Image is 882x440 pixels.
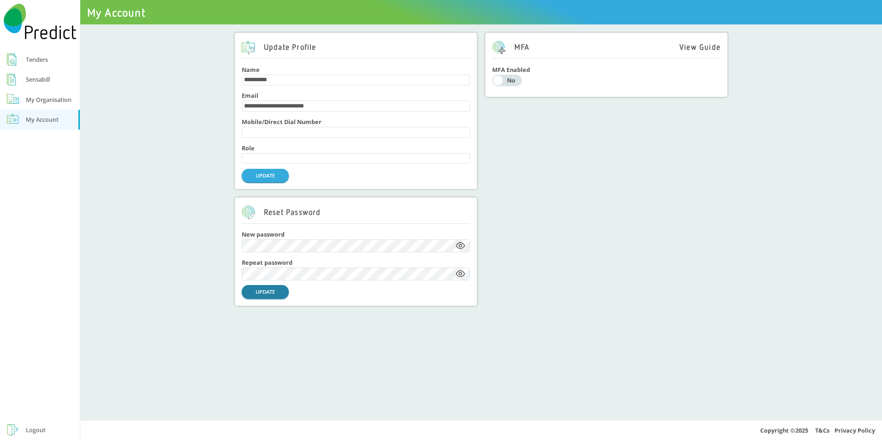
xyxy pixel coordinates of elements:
h2: MFA [492,41,529,54]
div: Logout [26,424,46,435]
a: Privacy Policy [834,426,875,434]
h2: Reset Password [242,206,321,219]
div: No [504,77,518,83]
h4: MFA Enabled [492,66,721,73]
h4: New password [242,231,470,238]
a: View Guide [679,43,721,52]
div: Copyright © 2025 [80,420,882,440]
div: Tenders [26,54,48,65]
button: UPDATE [242,169,289,182]
div: My Account [26,114,59,125]
h4: Role [242,145,470,152]
button: YesNo [492,75,522,87]
div: My Organisation [26,94,72,105]
a: T&Cs [815,426,829,434]
img: Predict Mobile [4,4,77,39]
h4: Name [242,66,470,73]
button: UPDATE [242,285,289,298]
h2: Update Profile [242,41,316,54]
h4: Repeat password [242,259,470,266]
div: Sensabill [26,74,50,85]
h4: Mobile/Direct Dial Number [242,119,470,125]
keeper-lock: Open Keeper Popup [458,240,469,251]
h4: Email [242,92,470,99]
